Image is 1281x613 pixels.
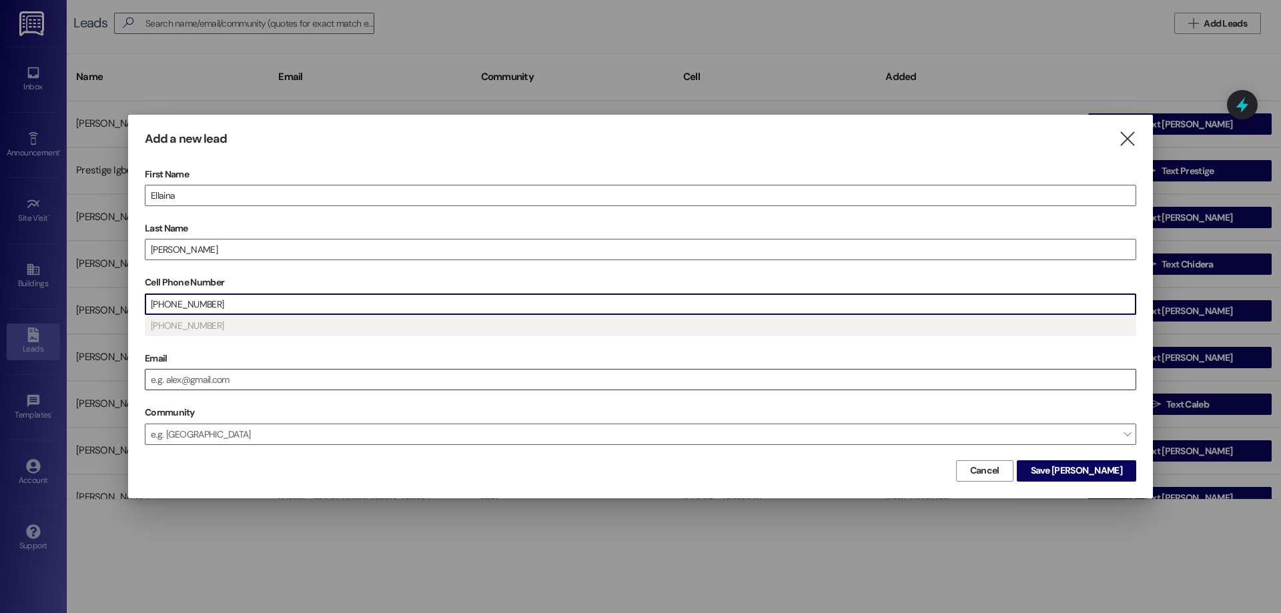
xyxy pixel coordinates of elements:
[956,460,1013,482] button: Cancel
[145,164,1136,185] label: First Name
[970,464,999,478] span: Cancel
[145,370,1136,390] input: e.g. alex@gmail.com
[145,272,1136,293] label: Cell Phone Number
[1118,132,1136,146] i: 
[145,218,1136,239] label: Last Name
[1017,460,1136,482] button: Save [PERSON_NAME]
[145,402,195,423] label: Community
[145,239,1136,259] input: e.g. Smith
[145,348,1136,369] label: Email
[145,131,227,147] h3: Add a new lead
[1031,464,1122,478] span: Save [PERSON_NAME]
[145,185,1136,205] input: e.g. Alex
[145,424,1136,445] span: e.g. [GEOGRAPHIC_DATA]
